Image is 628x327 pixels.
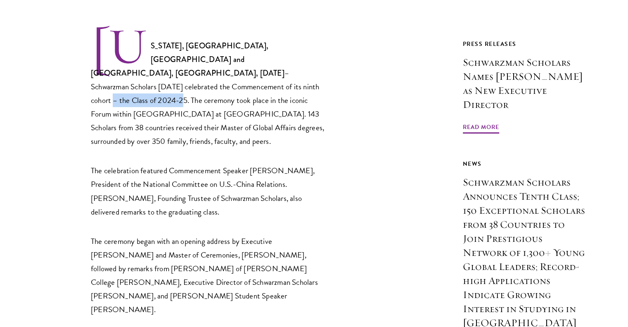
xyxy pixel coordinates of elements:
h3: Schwarzman Scholars Names [PERSON_NAME] as New Executive Director [463,55,587,112]
p: The ceremony began with an opening address by Executive [PERSON_NAME] and Master of Ceremonies, [... [91,234,326,316]
p: The celebration featured Commencement Speaker [PERSON_NAME], President of the National Committee ... [91,164,326,218]
strong: [US_STATE], [GEOGRAPHIC_DATA], [GEOGRAPHIC_DATA] and [GEOGRAPHIC_DATA], [GEOGRAPHIC_DATA], [DATE] [91,40,284,79]
span: Read More [463,122,499,135]
div: News [463,159,587,169]
a: Press Releases Schwarzman Scholars Names [PERSON_NAME] as New Executive Director Read More [463,39,587,135]
div: Press Releases [463,39,587,49]
p: – Schwarzman Scholars [DATE] celebrated the Commencement of its ninth cohort – the Class of 2024-... [91,27,326,148]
